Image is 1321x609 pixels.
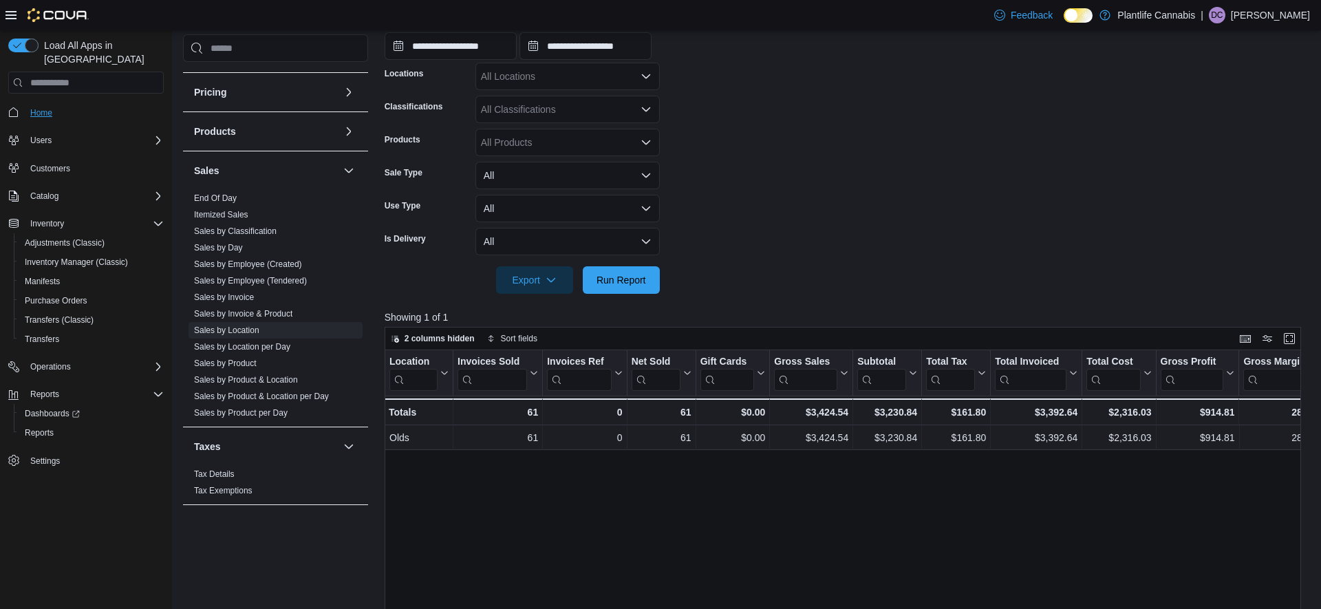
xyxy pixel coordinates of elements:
[1011,8,1053,22] span: Feedback
[3,131,169,150] button: Users
[194,325,259,336] span: Sales by Location
[857,356,917,391] button: Subtotal
[1211,7,1223,23] span: DC
[857,429,917,446] div: $3,230.84
[25,452,164,469] span: Settings
[194,440,221,453] h3: Taxes
[194,125,338,138] button: Products
[389,356,438,391] div: Location
[1231,7,1310,23] p: [PERSON_NAME]
[14,272,169,291] button: Manifests
[389,429,449,446] div: Olds
[19,312,99,328] a: Transfers (Classic)
[194,193,237,203] a: End Of Day
[194,469,235,479] a: Tax Details
[19,273,164,290] span: Manifests
[25,257,128,268] span: Inventory Manager (Classic)
[774,356,848,391] button: Gross Sales
[3,158,169,178] button: Customers
[1064,8,1093,23] input: Dark Mode
[389,356,449,391] button: Location
[700,429,765,446] div: $0.00
[25,453,65,469] a: Settings
[194,85,338,99] button: Pricing
[1243,356,1313,391] div: Gross Margin
[25,359,76,375] button: Operations
[995,356,1066,391] div: Total Invoiced
[926,404,986,420] div: $161.80
[194,341,290,352] span: Sales by Location per Day
[774,404,848,420] div: $3,424.54
[14,253,169,272] button: Inventory Manager (Classic)
[385,233,426,244] label: Is Delivery
[19,405,164,422] span: Dashboards
[385,200,420,211] label: Use Type
[30,456,60,467] span: Settings
[194,407,288,418] span: Sales by Product per Day
[183,466,368,504] div: Taxes
[19,425,59,441] a: Reports
[926,356,975,391] div: Total Tax
[25,160,76,177] a: Customers
[30,218,64,229] span: Inventory
[194,125,236,138] h3: Products
[194,193,237,204] span: End Of Day
[385,101,443,112] label: Classifications
[3,385,169,404] button: Reports
[857,356,906,391] div: Subtotal
[926,429,986,446] div: $161.80
[25,237,105,248] span: Adjustments (Classic)
[14,310,169,330] button: Transfers (Classic)
[496,266,573,294] button: Export
[857,404,917,420] div: $3,230.84
[19,235,110,251] a: Adjustments (Classic)
[1117,7,1195,23] p: Plantlife Cannabis
[19,273,65,290] a: Manifests
[194,358,257,369] span: Sales by Product
[482,330,543,347] button: Sort fields
[583,266,660,294] button: Run Report
[194,259,302,269] a: Sales by Employee (Created)
[194,375,298,385] a: Sales by Product & Location
[774,356,837,369] div: Gross Sales
[1160,404,1234,420] div: $914.81
[194,374,298,385] span: Sales by Product & Location
[458,404,538,420] div: 61
[19,331,164,348] span: Transfers
[194,485,253,496] span: Tax Exemptions
[194,359,257,368] a: Sales by Product
[458,356,527,369] div: Invoices Sold
[25,215,69,232] button: Inventory
[1209,7,1225,23] div: Donna Chapman
[194,164,338,178] button: Sales
[25,215,164,232] span: Inventory
[14,330,169,349] button: Transfers
[194,408,288,418] a: Sales by Product per Day
[700,356,754,369] div: Gift Cards
[475,195,660,222] button: All
[25,188,64,204] button: Catalog
[3,214,169,233] button: Inventory
[194,486,253,495] a: Tax Exemptions
[14,423,169,442] button: Reports
[1281,330,1298,347] button: Enter fullscreen
[25,105,58,121] a: Home
[14,233,169,253] button: Adjustments (Classic)
[519,32,652,60] input: Press the down key to open a popover containing a calendar.
[14,291,169,310] button: Purchase Orders
[194,275,307,286] span: Sales by Employee (Tendered)
[995,429,1077,446] div: $3,392.64
[19,405,85,422] a: Dashboards
[30,135,52,146] span: Users
[389,356,438,369] div: Location
[700,404,765,420] div: $0.00
[194,392,329,401] a: Sales by Product & Location per Day
[19,254,164,270] span: Inventory Manager (Classic)
[547,356,611,369] div: Invoices Ref
[194,242,243,253] span: Sales by Day
[857,356,906,369] div: Subtotal
[194,325,259,335] a: Sales by Location
[39,39,164,66] span: Load All Apps in [GEOGRAPHIC_DATA]
[458,429,538,446] div: 61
